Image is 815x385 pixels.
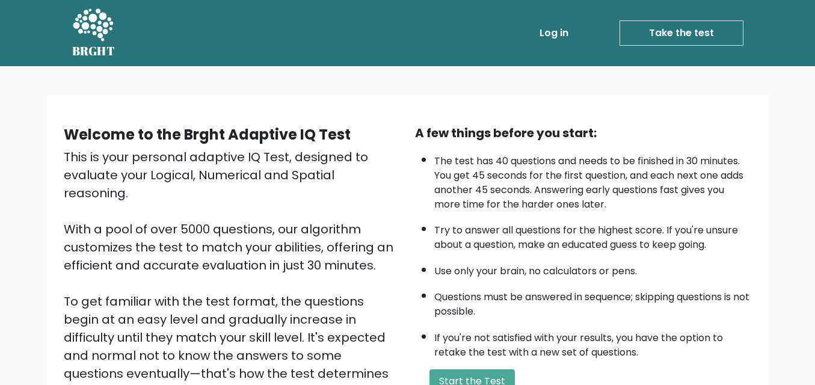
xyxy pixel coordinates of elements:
a: Log in [535,21,573,45]
li: Use only your brain, no calculators or pens. [434,258,752,279]
li: Try to answer all questions for the highest score. If you're unsure about a question, make an edu... [434,217,752,252]
a: BRGHT [72,5,115,61]
li: If you're not satisfied with your results, you have the option to retake the test with a new set ... [434,325,752,360]
h5: BRGHT [72,44,115,58]
a: Take the test [620,20,743,46]
li: The test has 40 questions and needs to be finished in 30 minutes. You get 45 seconds for the firs... [434,148,752,212]
li: Questions must be answered in sequence; skipping questions is not possible. [434,284,752,319]
b: Welcome to the Brght Adaptive IQ Test [64,125,351,144]
div: A few things before you start: [415,124,752,142]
